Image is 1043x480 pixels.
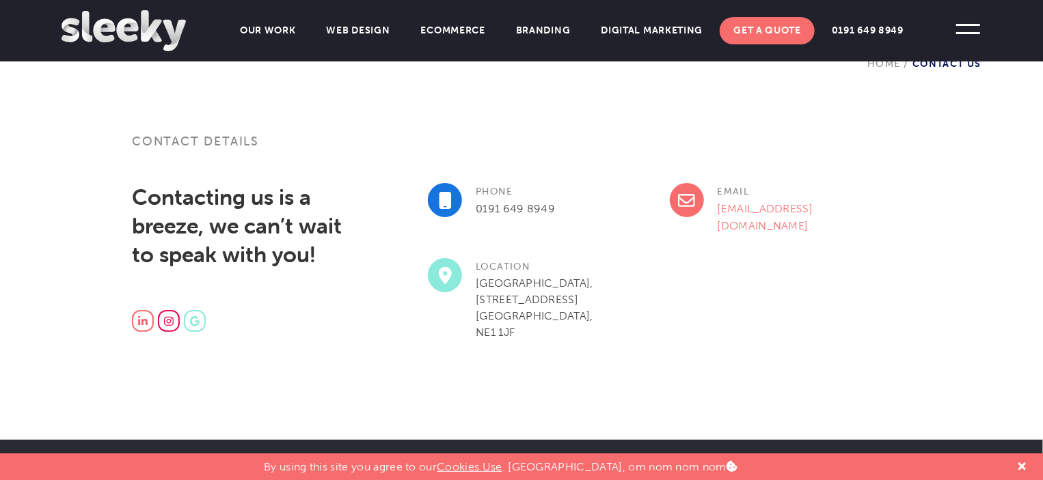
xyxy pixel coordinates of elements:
a: 0191 649 8949 [818,17,917,44]
h3: Email [670,183,887,200]
a: Home [867,58,901,70]
a: 0191 649 8949 [476,202,555,215]
h2: Contacting us is a breeze, we can’t wait to speak with you! [132,183,350,269]
img: mobile-solid.svg [439,192,452,209]
img: location-dot-solid.svg [439,267,452,284]
img: Sleeky Web Design Newcastle [62,10,186,51]
a: Ecommerce [407,17,499,44]
a: Branding [502,17,584,44]
a: Get A Quote [720,17,815,44]
span: / [901,58,912,70]
p: By using this site you agree to our . [GEOGRAPHIC_DATA], om nom nom nom [264,453,737,473]
h3: Phone [428,183,645,200]
a: Our Work [226,17,310,44]
img: google.svg [190,316,200,326]
a: Digital Marketing [588,17,717,44]
h3: Contact details [132,133,911,166]
p: [GEOGRAPHIC_DATA], [STREET_ADDRESS] [GEOGRAPHIC_DATA], NE1 1JF [428,275,645,341]
a: Web Design [313,17,404,44]
img: linkedin-in.svg [138,316,147,326]
a: [EMAIL_ADDRESS][DOMAIN_NAME] [718,202,813,232]
h3: Location [428,258,645,275]
a: Cookies Use [437,460,502,473]
img: instagram.svg [164,316,173,326]
img: envelope-regular.svg [678,192,695,209]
